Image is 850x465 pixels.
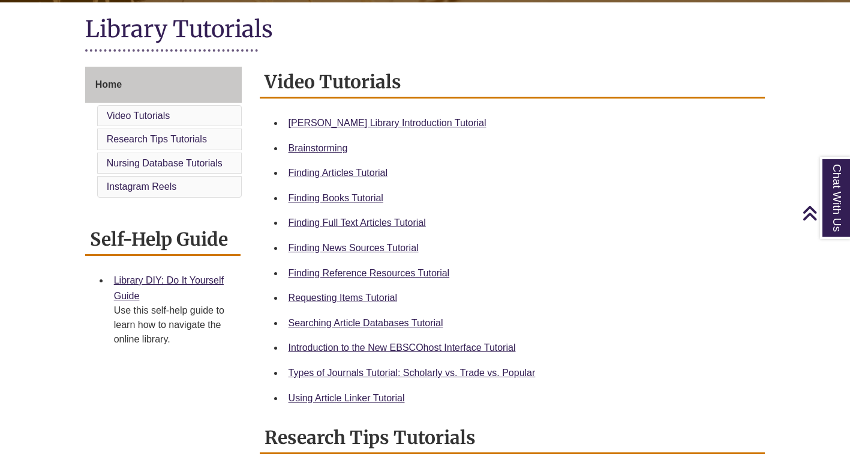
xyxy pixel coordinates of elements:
a: Home [85,67,242,103]
a: Research Tips Tutorials [107,134,207,144]
a: Library DIY: Do It Yourself Guide [114,275,224,301]
a: Finding Articles Tutorial [289,168,388,178]
a: Finding Books Tutorial [289,193,383,203]
h2: Research Tips Tutorials [260,422,765,454]
a: Finding News Sources Tutorial [289,243,419,253]
a: Nursing Database Tutorials [107,158,223,168]
a: Using Article Linker Tutorial [289,393,405,403]
div: Guide Page Menu [85,67,242,200]
a: Types of Journals Tutorial: Scholarly vs. Trade vs. Popular [289,368,536,378]
a: Finding Full Text Articles Tutorial [289,217,426,228]
h2: Video Tutorials [260,67,765,99]
h2: Self-Help Guide [85,224,241,256]
a: Requesting Items Tutorial [289,293,397,303]
h1: Library Tutorials [85,14,765,46]
a: Video Tutorials [107,111,170,121]
div: Use this self-help guide to learn how to navigate the online library. [114,303,231,347]
a: Introduction to the New EBSCOhost Interface Tutorial [289,342,516,353]
a: [PERSON_NAME] Library Introduction Tutorial [289,118,486,128]
span: Home [95,79,122,90]
a: Searching Article Databases Tutorial [289,318,443,328]
a: Brainstorming [289,143,348,153]
a: Back to Top [802,205,847,221]
a: Finding Reference Resources Tutorial [289,268,450,278]
a: Instagram Reels [107,181,177,192]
